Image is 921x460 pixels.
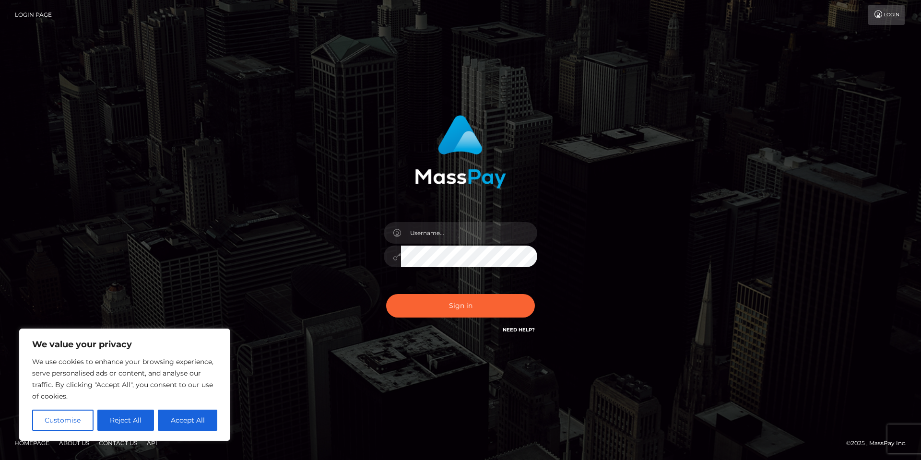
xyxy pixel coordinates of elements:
[32,356,217,402] p: We use cookies to enhance your browsing experience, serve personalised ads or content, and analys...
[95,436,141,450] a: Contact Us
[503,327,535,333] a: Need Help?
[868,5,905,25] a: Login
[55,436,93,450] a: About Us
[846,438,914,448] div: © 2025 , MassPay Inc.
[143,436,161,450] a: API
[15,5,52,25] a: Login Page
[32,339,217,350] p: We value your privacy
[415,115,506,189] img: MassPay Login
[386,294,535,318] button: Sign in
[32,410,94,431] button: Customise
[401,222,537,244] input: Username...
[158,410,217,431] button: Accept All
[19,329,230,441] div: We value your privacy
[11,436,53,450] a: Homepage
[97,410,154,431] button: Reject All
